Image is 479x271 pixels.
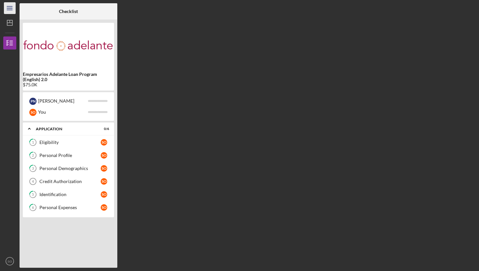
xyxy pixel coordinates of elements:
div: Personal Expenses [39,205,101,210]
div: S O [101,139,107,146]
div: P N [29,98,36,105]
tspan: 5 [32,193,34,197]
div: S O [101,178,107,185]
img: Product logo [23,26,114,65]
a: 4Credit AuthorizationSO [26,175,111,188]
a: 6Personal ExpensesSO [26,201,111,214]
tspan: 4 [32,179,34,183]
div: S O [101,204,107,211]
div: S O [101,191,107,198]
div: Personal Profile [39,153,101,158]
div: [PERSON_NAME] [38,95,88,107]
button: SO [3,255,16,268]
div: Personal Demographics [39,166,101,171]
div: Eligibility [39,140,101,145]
div: S O [29,109,36,116]
a: 3Personal DemographicsSO [26,162,111,175]
b: Checklist [59,9,78,14]
div: $75.0K [23,82,114,87]
div: S O [101,165,107,172]
a: 5IdentificationSO [26,188,111,201]
tspan: 3 [32,166,34,171]
div: 0 / 6 [97,127,109,131]
div: Identification [39,192,101,197]
tspan: 6 [32,206,34,210]
a: 2Personal ProfileSO [26,149,111,162]
div: Credit Authorization [39,179,101,184]
div: Application [36,127,93,131]
div: S O [101,152,107,159]
div: You [38,107,88,118]
tspan: 2 [32,153,34,158]
a: 1EligibilitySO [26,136,111,149]
tspan: 1 [32,140,34,145]
text: SO [7,260,12,263]
b: Empresarios Adelante Loan Program (English) 2.0 [23,72,114,82]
